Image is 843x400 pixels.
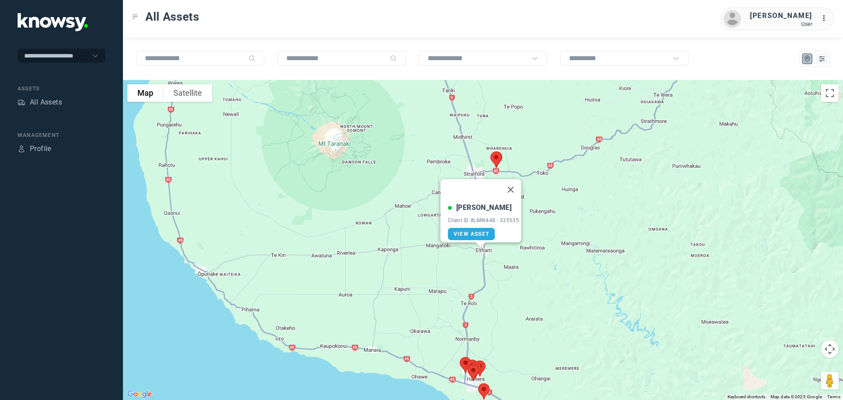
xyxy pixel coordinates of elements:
[827,394,840,399] a: Terms
[821,15,830,22] tspan: ...
[18,98,25,106] div: Assets
[821,13,832,25] div: :
[18,13,88,31] img: Application Logo
[163,84,212,102] button: Show satellite imagery
[454,231,489,237] span: View Asset
[18,144,51,154] a: ProfileProfile
[249,55,256,62] div: Search
[818,55,826,63] div: List
[728,394,765,400] button: Keyboard shortcuts
[125,389,154,400] img: Google
[145,9,199,25] span: All Assets
[125,389,154,400] a: Open this area in Google Maps (opens a new window)
[821,340,839,358] button: Map camera controls
[821,13,832,24] div: :
[390,55,397,62] div: Search
[18,97,62,108] a: AssetsAll Assets
[448,228,495,240] a: View Asset
[30,144,51,154] div: Profile
[821,372,839,389] button: Drag Pegman onto the map to open Street View
[30,97,62,108] div: All Assets
[724,10,741,28] img: avatar.png
[750,11,812,21] div: [PERSON_NAME]
[771,394,822,399] span: Map data ©2025 Google
[18,85,105,93] div: Assets
[500,179,521,200] button: Close
[132,14,138,20] div: Toggle Menu
[456,202,512,213] div: [PERSON_NAME]
[821,84,839,102] button: Toggle fullscreen view
[448,217,519,223] div: Client ID #LMW448 - 335535
[18,131,105,139] div: Management
[127,84,163,102] button: Show street map
[803,55,811,63] div: Map
[750,21,812,27] div: User
[18,145,25,153] div: Profile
